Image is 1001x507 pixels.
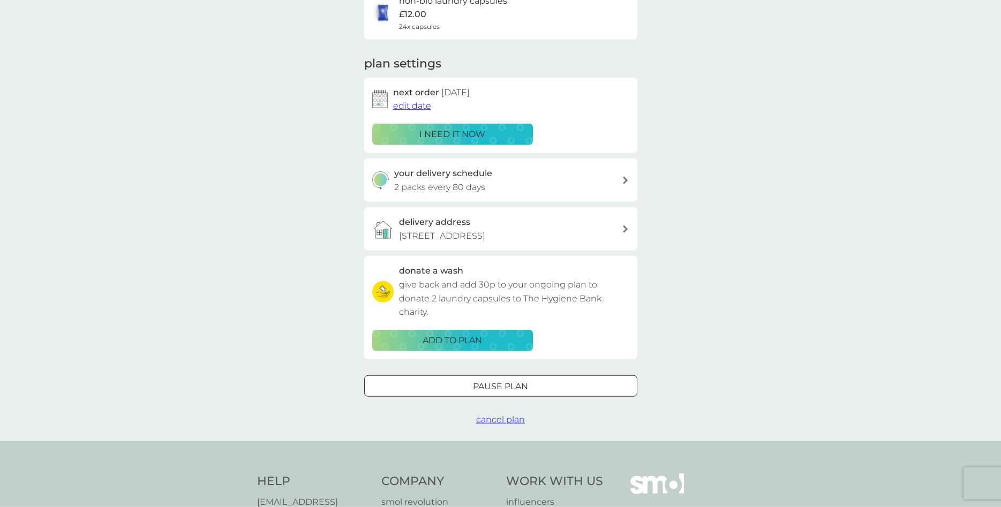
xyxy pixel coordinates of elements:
[399,278,629,319] p: give back and add 30p to your ongoing plan to donate 2 laundry capsules to The Hygiene Bank charity.
[476,414,525,425] span: cancel plan
[364,375,637,397] button: Pause plan
[399,7,426,21] p: £12.00
[399,229,485,243] p: [STREET_ADDRESS]
[364,207,637,251] a: delivery address[STREET_ADDRESS]
[476,413,525,427] button: cancel plan
[393,99,431,113] button: edit date
[394,180,485,194] p: 2 packs every 80 days
[364,56,441,72] h2: plan settings
[399,264,463,278] h3: donate a wash
[393,86,470,100] h2: next order
[364,158,637,202] button: your delivery schedule2 packs every 80 days
[423,334,482,347] p: ADD TO PLAN
[399,215,470,229] h3: delivery address
[441,87,470,97] span: [DATE]
[393,101,431,111] span: edit date
[372,2,394,24] img: non-bio laundry capsules
[399,21,440,32] span: 24x capsules
[372,124,533,145] button: i need it now
[372,330,533,351] button: ADD TO PLAN
[381,473,495,490] h4: Company
[473,380,528,394] p: Pause plan
[394,167,492,180] h3: your delivery schedule
[419,127,485,141] p: i need it now
[257,473,371,490] h4: Help
[506,473,603,490] h4: Work With Us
